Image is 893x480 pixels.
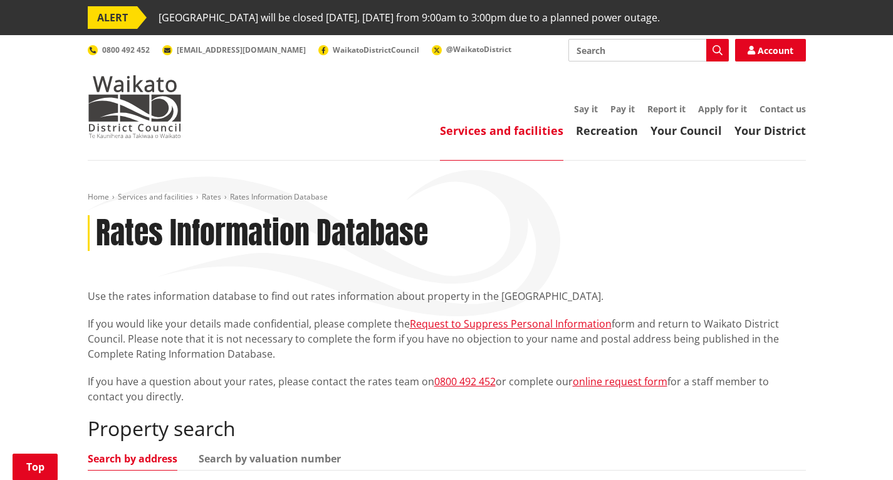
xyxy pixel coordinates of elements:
span: [EMAIL_ADDRESS][DOMAIN_NAME] [177,45,306,55]
p: If you have a question about your rates, please contact the rates team on or complete our for a s... [88,374,806,404]
p: Use the rates information database to find out rates information about property in the [GEOGRAPHI... [88,289,806,304]
a: Apply for it [698,103,747,115]
a: Search by valuation number [199,454,341,464]
a: Search by address [88,454,177,464]
a: 0800 492 452 [88,45,150,55]
span: WaikatoDistrictCouncil [333,45,419,55]
span: 0800 492 452 [102,45,150,55]
a: Top [13,454,58,480]
a: @WaikatoDistrict [432,44,511,55]
a: 0800 492 452 [434,375,496,388]
a: [EMAIL_ADDRESS][DOMAIN_NAME] [162,45,306,55]
a: Your District [734,123,806,138]
h1: Rates Information Database [96,215,428,252]
a: WaikatoDistrictCouncil [318,45,419,55]
a: Rates [202,191,221,202]
img: Waikato District Council - Te Kaunihera aa Takiwaa o Waikato [88,75,182,138]
a: Contact us [760,103,806,115]
h2: Property search [88,417,806,440]
a: Services and facilities [440,123,563,138]
a: Request to Suppress Personal Information [410,317,612,331]
span: Rates Information Database [230,191,328,202]
a: Your Council [650,123,722,138]
span: @WaikatoDistrict [446,44,511,55]
span: ALERT [88,6,137,29]
span: [GEOGRAPHIC_DATA] will be closed [DATE], [DATE] from 9:00am to 3:00pm due to a planned power outage. [159,6,660,29]
a: Say it [574,103,598,115]
a: online request form [573,375,667,388]
input: Search input [568,39,729,61]
p: If you would like your details made confidential, please complete the form and return to Waikato ... [88,316,806,361]
a: Services and facilities [118,191,193,202]
a: Account [735,39,806,61]
a: Home [88,191,109,202]
nav: breadcrumb [88,192,806,203]
a: Report it [647,103,686,115]
a: Recreation [576,123,638,138]
a: Pay it [610,103,635,115]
